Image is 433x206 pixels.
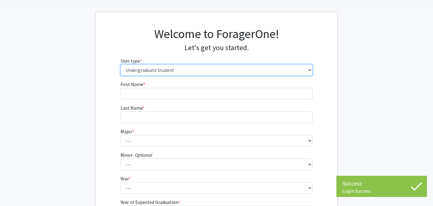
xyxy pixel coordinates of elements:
[120,81,143,87] span: First Name
[120,151,152,159] label: Minor
[133,152,152,158] i: - Optional
[120,57,142,64] label: User type
[120,128,134,135] label: Major
[120,198,180,206] label: Year of Expected Graduation
[5,179,26,201] iframe: Chat
[342,179,421,188] div: Success
[120,27,313,41] h1: Welcome to ForagerOne!
[120,105,143,111] span: Last Name
[120,43,313,52] h4: Let's get you started.
[342,188,421,194] div: Login Success
[120,175,131,182] label: Year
